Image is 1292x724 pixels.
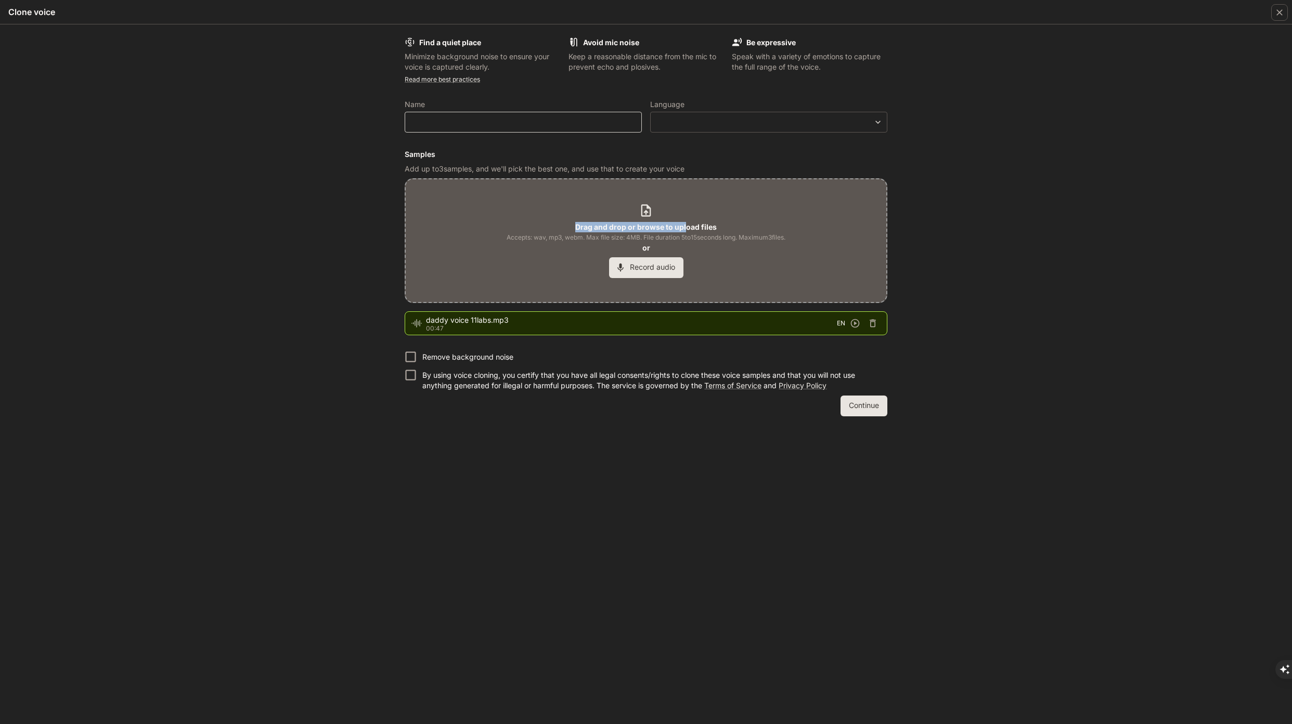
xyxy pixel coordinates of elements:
a: Privacy Policy [779,381,826,390]
p: Name [405,101,425,108]
p: Minimize background noise to ensure your voice is captured clearly. [405,51,560,72]
b: Avoid mic noise [583,38,639,47]
b: Be expressive [746,38,796,47]
button: Continue [841,396,887,416]
p: 00:47 [426,325,837,332]
a: Terms of Service [704,381,761,390]
h6: Samples [405,149,887,160]
span: EN [837,318,845,328]
b: or [642,243,650,252]
button: Record audio [609,257,683,278]
p: By using voice cloning, you certify that you have all legal consents/rights to clone these voice ... [422,370,879,391]
div: ​ [651,117,887,127]
p: Language [650,101,684,108]
p: Keep a reasonable distance from the mic to prevent echo and plosives. [569,51,724,72]
b: Find a quiet place [419,38,481,47]
p: Remove background noise [422,352,513,362]
p: Speak with a variety of emotions to capture the full range of the voice. [732,51,887,72]
h5: Clone voice [8,6,55,18]
p: Add up to 3 samples, and we'll pick the best one, and use that to create your voice [405,164,887,174]
span: daddy voice 11labs.mp3 [426,315,837,325]
span: Accepts: wav, mp3, webm. Max file size: 4MB. File duration 5 to 15 seconds long. Maximum 3 files. [507,232,785,243]
a: Read more best practices [405,75,480,83]
b: Drag and drop or browse to upload files [575,222,717,231]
